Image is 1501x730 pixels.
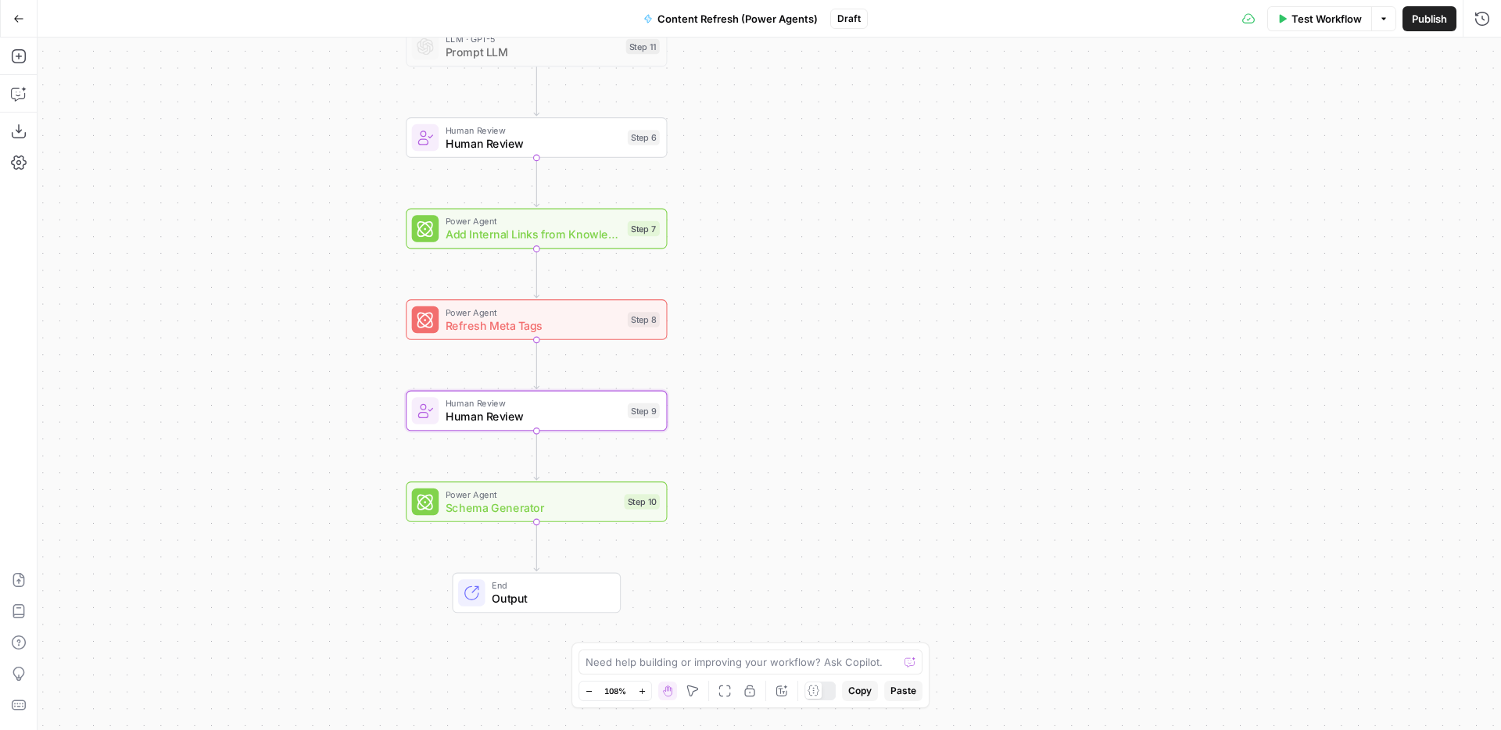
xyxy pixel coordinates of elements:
[624,494,659,509] div: Step 10
[628,221,660,236] div: Step 7
[628,312,660,327] div: Step 8
[534,158,539,207] g: Edge from step_6 to step_7
[657,11,818,27] span: Content Refresh (Power Agents)
[406,481,667,522] div: Power AgentSchema GeneratorStep 10
[534,431,539,480] g: Edge from step_9 to step_10
[446,226,621,243] span: Add Internal Links from Knowledge Base
[1412,11,1447,27] span: Publish
[446,32,619,45] span: LLM · GPT-5
[406,573,667,614] div: EndOutput
[848,684,872,698] span: Copy
[446,214,621,227] span: Power Agent
[406,209,667,249] div: Power AgentAdd Internal Links from Knowledge BaseStep 7
[446,499,618,517] span: Schema Generator
[406,391,667,431] div: Human ReviewHuman ReviewStep 9
[1267,6,1371,31] button: Test Workflow
[890,684,916,698] span: Paste
[1291,11,1362,27] span: Test Workflow
[406,299,667,340] div: Power AgentRefresh Meta TagsStep 8
[492,578,607,592] span: End
[446,408,621,425] span: Human Review
[604,685,626,697] span: 108%
[628,403,660,418] div: Step 9
[1402,6,1456,31] button: Publish
[492,590,607,607] span: Output
[837,12,861,26] span: Draft
[446,396,621,410] span: Human Review
[446,317,621,335] span: Refresh Meta Tags
[446,123,621,137] span: Human Review
[446,135,621,152] span: Human Review
[446,488,618,501] span: Power Agent
[628,130,660,145] div: Step 6
[626,39,660,54] div: Step 11
[534,522,539,571] g: Edge from step_10 to end
[534,66,539,116] g: Edge from step_11 to step_6
[884,681,922,701] button: Paste
[406,27,667,67] div: LLM · GPT-5Prompt LLMStep 11
[534,340,539,389] g: Edge from step_8 to step_9
[534,249,539,298] g: Edge from step_7 to step_8
[634,6,827,31] button: Content Refresh (Power Agents)
[446,306,621,319] span: Power Agent
[842,681,878,701] button: Copy
[406,117,667,158] div: Human ReviewHuman ReviewStep 6
[446,44,619,61] span: Prompt LLM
